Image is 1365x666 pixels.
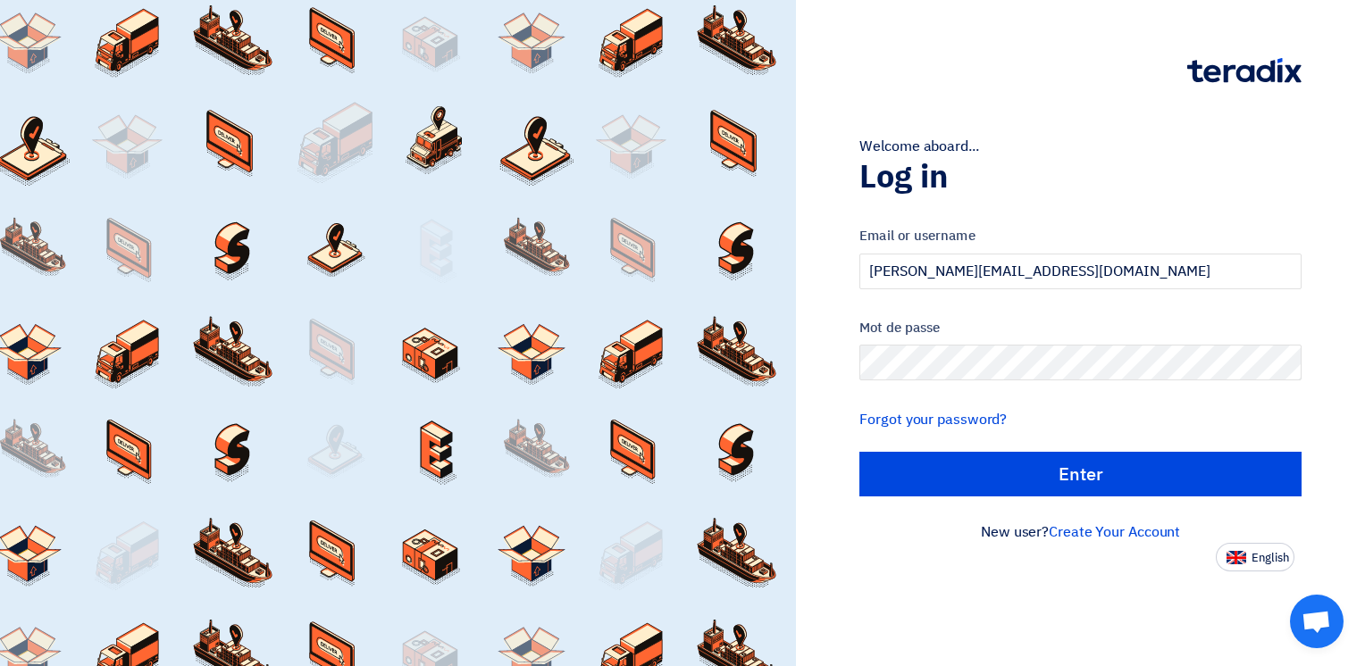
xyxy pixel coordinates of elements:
span: English [1252,552,1289,564]
label: Mot de passe [859,318,1302,338]
div: Open chat [1290,595,1344,648]
font: New user? [981,521,1180,543]
button: English [1216,543,1294,571]
a: Create Your Account [1049,521,1180,543]
input: Enter [859,452,1302,496]
img: en-US.png [1227,551,1246,564]
input: Enter your business email or username... [859,254,1302,289]
h1: Log in [859,157,1302,196]
label: Email or username [859,226,1302,246]
div: Welcome aboard... [859,136,1302,157]
img: Teradix logo [1187,58,1302,83]
a: Forgot your password? [859,409,1007,430]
